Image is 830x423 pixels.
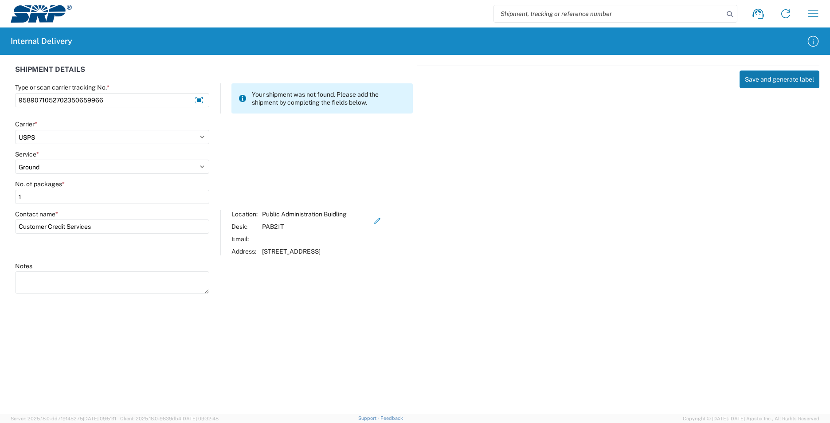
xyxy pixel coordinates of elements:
span: Copyright © [DATE]-[DATE] Agistix Inc., All Rights Reserved [683,415,819,423]
span: [DATE] 09:32:48 [181,416,219,421]
label: Type or scan carrier tracking No. [15,83,110,91]
div: Address: [231,247,258,255]
a: Feedback [380,415,403,421]
label: Carrier [15,120,37,128]
div: PAB21T [262,223,367,231]
div: Email: [231,235,258,243]
span: Client: 2025.18.0-9839db4 [120,416,219,421]
span: Your shipment was not found. Please add the shipment by completing the fields below. [252,90,406,106]
a: Support [358,415,380,421]
label: Contact name [15,210,58,218]
span: Server: 2025.18.0-dd719145275 [11,416,116,421]
label: Notes [15,262,32,270]
input: Shipment, tracking or reference number [494,5,724,22]
button: Save and generate label [740,70,819,88]
div: Public Administration Buidling [262,210,367,218]
div: Desk: [231,223,258,231]
img: srp [11,5,72,23]
div: SHIPMENT DETAILS [15,66,413,83]
label: No. of packages [15,180,65,188]
div: Location: [231,210,258,218]
label: Service [15,150,39,158]
h2: Internal Delivery [11,36,72,47]
span: [DATE] 09:51:11 [83,416,116,421]
div: [STREET_ADDRESS] [262,247,367,255]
